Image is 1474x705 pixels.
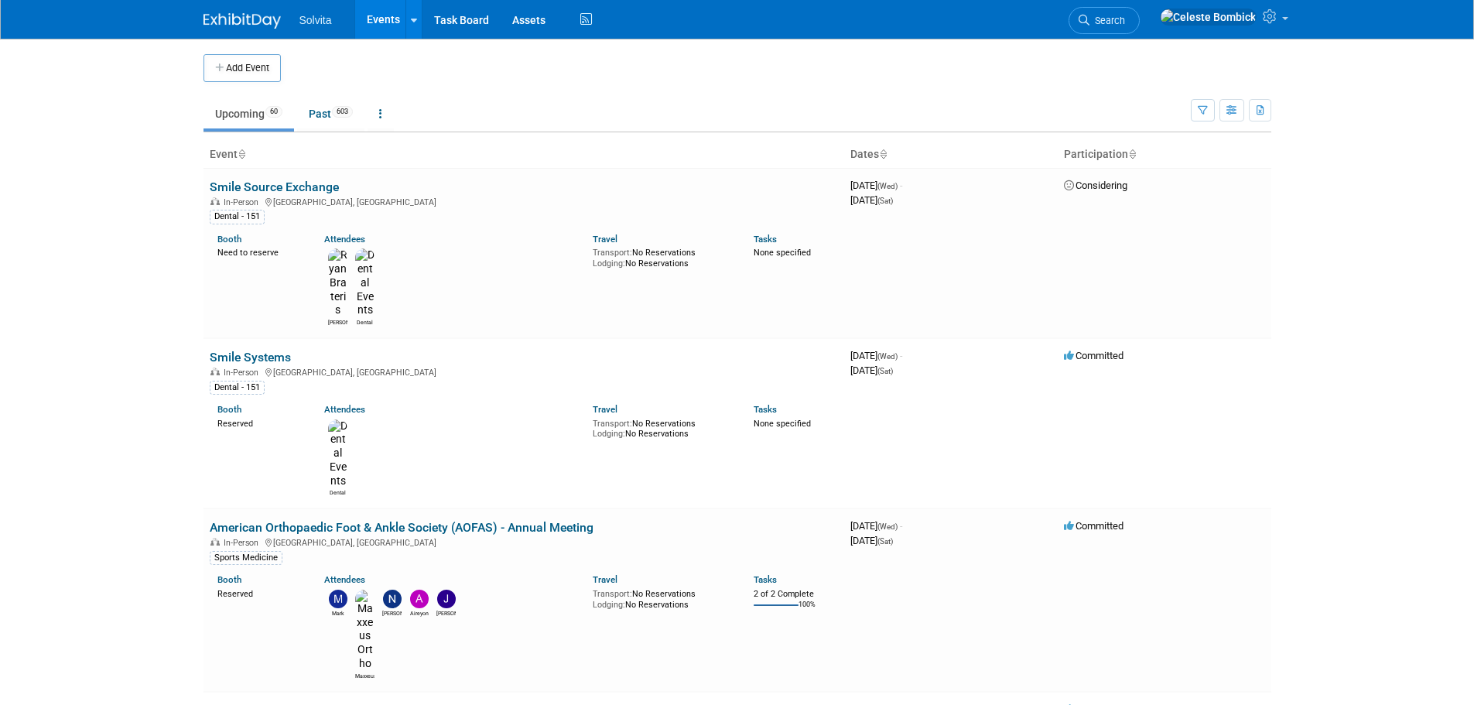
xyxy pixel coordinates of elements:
[210,538,220,546] img: In-Person Event
[877,367,893,375] span: (Sat)
[355,671,374,680] div: Maxxeus Ortho
[324,574,365,585] a: Attendees
[210,210,265,224] div: Dental - 151
[328,608,347,618] div: Mark Cassani
[224,368,263,378] span: In-Person
[238,148,245,160] a: Sort by Event Name
[593,258,625,269] span: Lodging:
[754,248,811,258] span: None specified
[217,416,302,430] div: Reserved
[203,54,281,82] button: Add Event
[900,350,902,361] span: -
[877,182,898,190] span: (Wed)
[593,404,617,415] a: Travel
[210,368,220,375] img: In-Person Event
[1064,520,1123,532] span: Committed
[210,536,838,548] div: [GEOGRAPHIC_DATA], [GEOGRAPHIC_DATA]
[877,352,898,361] span: (Wed)
[217,586,302,600] div: Reserved
[210,195,838,207] div: [GEOGRAPHIC_DATA], [GEOGRAPHIC_DATA]
[877,197,893,205] span: (Sat)
[1069,7,1140,34] a: Search
[355,248,374,317] img: Dental Events
[324,404,365,415] a: Attendees
[593,419,632,429] span: Transport:
[754,419,811,429] span: None specified
[210,365,838,378] div: [GEOGRAPHIC_DATA], [GEOGRAPHIC_DATA]
[329,590,347,608] img: Mark Cassani
[844,142,1058,168] th: Dates
[850,364,893,376] span: [DATE]
[299,14,332,26] span: Solvita
[754,234,777,245] a: Tasks
[1064,180,1127,191] span: Considering
[879,148,887,160] a: Sort by Start Date
[328,419,347,488] img: Dental Events
[217,404,241,415] a: Booth
[437,590,456,608] img: Jeremy Wofford
[754,574,777,585] a: Tasks
[877,522,898,531] span: (Wed)
[593,600,625,610] span: Lodging:
[355,317,374,327] div: Dental Events
[850,350,902,361] span: [DATE]
[754,589,838,600] div: 2 of 2 Complete
[799,601,816,621] td: 100%
[1089,15,1125,26] span: Search
[328,248,347,317] img: Ryan Brateris
[217,574,241,585] a: Booth
[382,608,402,618] div: Nate Myer
[210,197,220,205] img: In-Person Event
[900,520,902,532] span: -
[217,245,302,258] div: Need to reserve
[328,488,347,497] div: Dental Events
[224,197,263,207] span: In-Person
[210,180,339,194] a: Smile Source Exchange
[593,416,730,440] div: No Reservations No Reservations
[217,234,241,245] a: Booth
[409,608,429,618] div: Aireyon Guy
[383,590,402,608] img: Nate Myer
[224,538,263,548] span: In-Person
[210,551,282,565] div: Sports Medicine
[210,381,265,395] div: Dental - 151
[850,194,893,206] span: [DATE]
[324,234,365,245] a: Attendees
[593,586,730,610] div: No Reservations No Reservations
[1064,350,1123,361] span: Committed
[410,590,429,608] img: Aireyon Guy
[593,574,617,585] a: Travel
[328,317,347,327] div: Ryan Brateris
[593,245,730,269] div: No Reservations No Reservations
[203,13,281,29] img: ExhibitDay
[593,248,632,258] span: Transport:
[593,234,617,245] a: Travel
[265,106,282,118] span: 60
[1058,142,1271,168] th: Participation
[297,99,364,128] a: Past603
[593,429,625,439] span: Lodging:
[850,520,902,532] span: [DATE]
[850,535,893,546] span: [DATE]
[436,608,456,618] div: Jeremy Wofford
[355,590,374,671] img: Maxxeus Ortho
[877,537,893,546] span: (Sat)
[1160,9,1257,26] img: Celeste Bombick
[332,106,353,118] span: 603
[754,404,777,415] a: Tasks
[210,350,291,364] a: Smile Systems
[900,180,902,191] span: -
[203,99,294,128] a: Upcoming60
[203,142,844,168] th: Event
[593,589,632,599] span: Transport:
[210,520,593,535] a: American Orthopaedic Foot & Ankle Society (AOFAS) - Annual Meeting
[850,180,902,191] span: [DATE]
[1128,148,1136,160] a: Sort by Participation Type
